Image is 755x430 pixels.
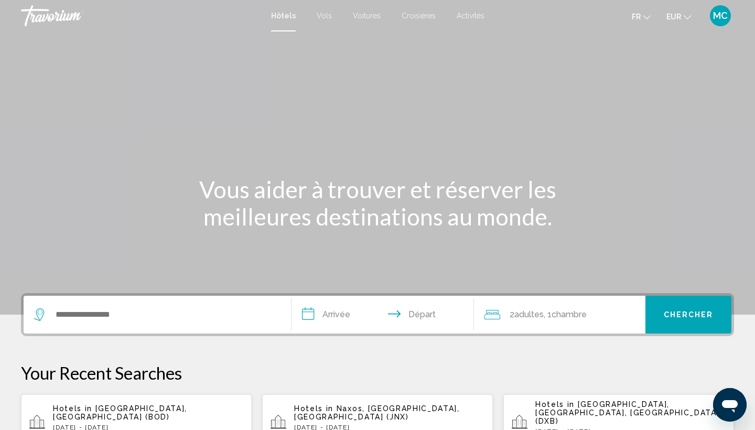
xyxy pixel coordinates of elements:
[713,388,747,422] iframe: Bouton de lancement de la fenêtre de messagerie
[713,10,728,21] span: MC
[294,404,460,421] span: Naxos, [GEOGRAPHIC_DATA], [GEOGRAPHIC_DATA] (JNX)
[510,307,544,322] span: 2
[21,362,734,383] p: Your Recent Searches
[666,9,691,24] button: Change currency
[353,12,381,20] a: Voitures
[271,12,296,20] a: Hôtels
[53,404,187,421] span: [GEOGRAPHIC_DATA], [GEOGRAPHIC_DATA] (BOD)
[292,296,474,334] button: Check in and out dates
[21,5,261,26] a: Travorium
[24,296,731,334] div: Search widget
[457,12,484,20] a: Activités
[294,404,333,413] span: Hotels in
[181,176,574,230] h1: Vous aider à trouver et réserver les meilleures destinations au monde.
[474,296,646,334] button: Travelers: 2 adults, 0 children
[707,5,734,27] button: User Menu
[645,296,731,334] button: Chercher
[632,9,651,24] button: Change language
[666,13,681,21] span: EUR
[664,311,714,319] span: Chercher
[552,309,587,319] span: Chambre
[317,12,332,20] a: Vols
[535,400,719,425] span: [GEOGRAPHIC_DATA], [GEOGRAPHIC_DATA], [GEOGRAPHIC_DATA] (DXB)
[544,307,587,322] span: , 1
[632,13,641,21] span: fr
[514,309,544,319] span: Adultes
[535,400,575,408] span: Hotels in
[402,12,436,20] a: Croisières
[53,404,92,413] span: Hotels in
